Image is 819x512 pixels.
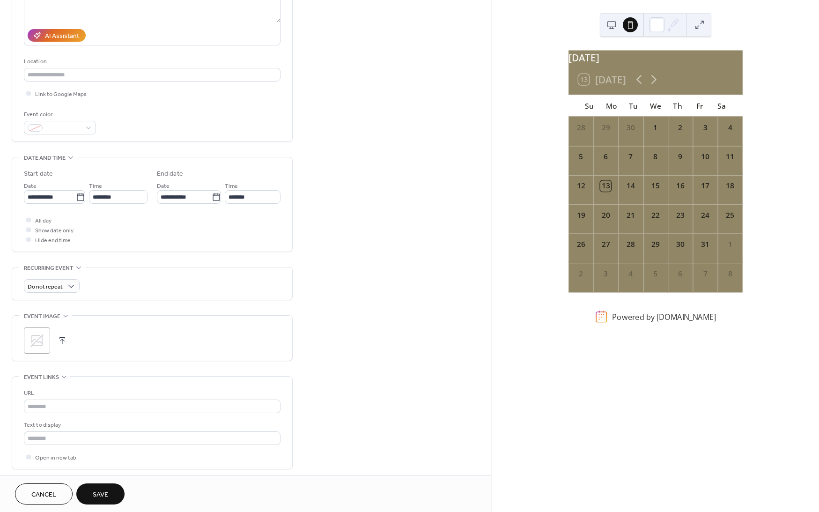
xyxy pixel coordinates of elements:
span: Date [157,181,170,191]
div: 17 [700,181,710,192]
div: 20 [600,210,611,221]
div: 5 [650,268,661,279]
div: ; [24,327,50,354]
div: 4 [724,122,735,133]
span: Time [89,181,102,191]
div: 23 [675,210,686,221]
div: 29 [650,239,661,250]
div: 3 [600,268,611,279]
span: Time [225,181,238,191]
div: 4 [625,268,636,279]
button: Save [76,483,125,505]
div: Powered by [612,312,716,322]
div: 5 [576,151,586,162]
span: Recurring event [24,263,74,273]
div: 10 [700,151,710,162]
div: 9 [675,151,686,162]
button: AI Assistant [28,29,86,42]
span: All day [35,216,52,226]
div: URL [24,388,279,398]
div: Location [24,57,279,67]
div: 16 [675,181,686,192]
div: 30 [625,122,636,133]
div: 12 [576,181,586,192]
div: Mo [600,95,622,117]
div: 7 [700,268,710,279]
div: 2 [675,122,686,133]
div: 18 [724,181,735,192]
div: 15 [650,181,661,192]
div: 22 [650,210,661,221]
div: [DATE] [568,50,743,65]
span: Link to Google Maps [35,89,87,99]
span: Do not repeat [28,282,63,292]
div: 27 [600,239,611,250]
a: [DOMAIN_NAME] [657,312,716,322]
div: 24 [700,210,710,221]
span: Event links [24,372,59,382]
div: 25 [724,210,735,221]
span: Event image [24,312,60,321]
div: Start date [24,169,53,179]
div: 3 [700,122,710,133]
div: 21 [625,210,636,221]
span: Cancel [31,490,56,500]
div: 1 [724,239,735,250]
div: Event color [24,110,94,119]
div: Text to display [24,420,279,430]
div: AI Assistant [45,31,79,41]
div: 26 [576,239,586,250]
div: 1 [650,122,661,133]
span: Open in new tab [35,453,76,463]
div: 14 [625,181,636,192]
div: 6 [600,151,611,162]
div: 28 [625,239,636,250]
span: Show date only [35,226,74,236]
div: 31 [700,239,710,250]
div: End date [157,169,183,179]
span: Save [93,490,108,500]
div: Su [578,95,600,117]
span: Date and time [24,153,66,163]
div: 30 [675,239,686,250]
div: 8 [724,268,735,279]
div: Fr [688,95,710,117]
div: We [644,95,666,117]
div: 29 [600,122,611,133]
span: Date [24,181,37,191]
div: 11 [724,151,735,162]
div: Th [666,95,688,117]
div: 2 [576,268,586,279]
div: Sa [711,95,733,117]
div: 8 [650,151,661,162]
div: 6 [675,268,686,279]
div: Tu [622,95,644,117]
div: 28 [576,122,586,133]
div: 13 [600,181,611,192]
div: 7 [625,151,636,162]
span: Hide end time [35,236,71,245]
div: 19 [576,210,586,221]
button: Cancel [15,483,73,505]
